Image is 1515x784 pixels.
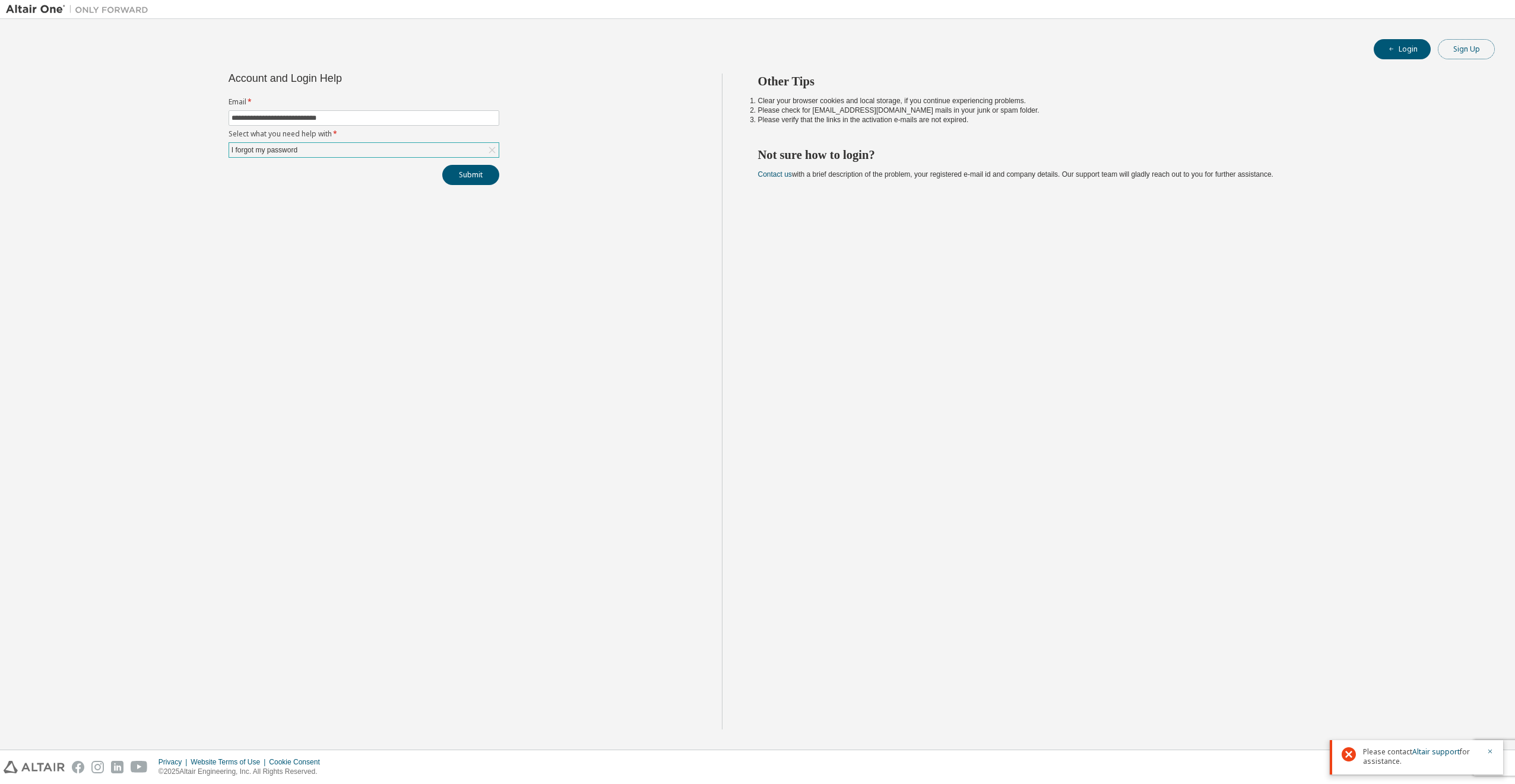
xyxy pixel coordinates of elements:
[159,757,191,767] div: Privacy
[4,761,65,773] img: altair_logo.svg
[229,143,499,157] div: I forgot my password
[758,170,792,179] a: Contact us
[229,97,499,107] label: Email
[1438,39,1495,59] button: Sign Up
[159,767,327,777] p: © 2025 Altair Engineering, Inc. All Rights Reserved.
[442,165,499,185] button: Submit
[229,74,445,83] div: Account and Login Help
[1374,39,1431,59] button: Login
[6,4,154,15] img: Altair One
[1412,747,1460,757] a: Altair support
[758,96,1474,106] li: Clear your browser cookies and local storage, if you continue experiencing problems.
[111,761,123,773] img: linkedin.svg
[191,757,269,767] div: Website Terms of Use
[229,129,499,139] label: Select what you need help with
[758,115,1474,125] li: Please verify that the links in the activation e-mails are not expired.
[758,106,1474,115] li: Please check for [EMAIL_ADDRESS][DOMAIN_NAME] mails in your junk or spam folder.
[758,147,1474,162] h2: Not sure how to login?
[91,761,104,773] img: instagram.svg
[131,761,148,773] img: youtube.svg
[72,761,84,773] img: facebook.svg
[269,757,327,767] div: Cookie Consent
[230,144,299,157] div: I forgot my password
[1363,747,1479,766] span: Please contact for assistance.
[758,74,1474,89] h2: Other Tips
[758,170,1273,179] span: with a brief description of the problem, your registered e-mail id and company details. Our suppo...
